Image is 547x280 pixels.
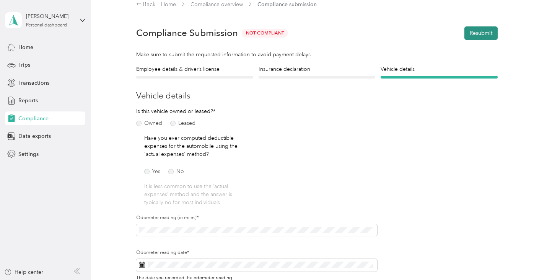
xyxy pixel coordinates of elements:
[257,0,317,8] span: Compliance submission
[18,97,38,105] span: Reports
[144,169,160,174] label: Yes
[144,134,245,158] p: Have you ever computed deductible expenses for the automobile using the 'actual expenses' method?
[168,169,184,174] label: No
[464,26,498,40] button: Resubmit
[136,249,377,256] label: Odometer reading date*
[381,65,498,73] h4: Vehicle details
[136,28,238,38] h1: Compliance Submission
[18,150,39,158] span: Settings
[259,65,376,73] h4: Insurance declaration
[161,1,176,8] a: Home
[18,132,51,140] span: Data exports
[504,237,547,280] iframe: Everlance-gr Chat Button Frame
[136,121,162,126] label: Owned
[26,12,74,20] div: [PERSON_NAME]
[136,89,498,102] h3: Vehicle details
[136,65,253,73] h4: Employee details & driver’s license
[136,107,214,115] p: Is this vehicle owned or leased?*
[18,43,33,51] span: Home
[170,121,195,126] label: Leased
[4,268,43,276] button: Help center
[26,23,67,28] div: Personal dashboard
[18,61,30,69] span: Trips
[190,1,243,8] a: Compliance overview
[242,29,288,38] span: Not Compliant
[136,51,498,59] div: Make sure to submit the requested information to avoid payment delays
[136,215,377,221] label: Odometer reading (in miles)*
[18,115,49,123] span: Compliance
[18,79,49,87] span: Transactions
[144,182,245,206] p: It is less common to use the ‘actual expenses’ method and the answer is typically no for most ind...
